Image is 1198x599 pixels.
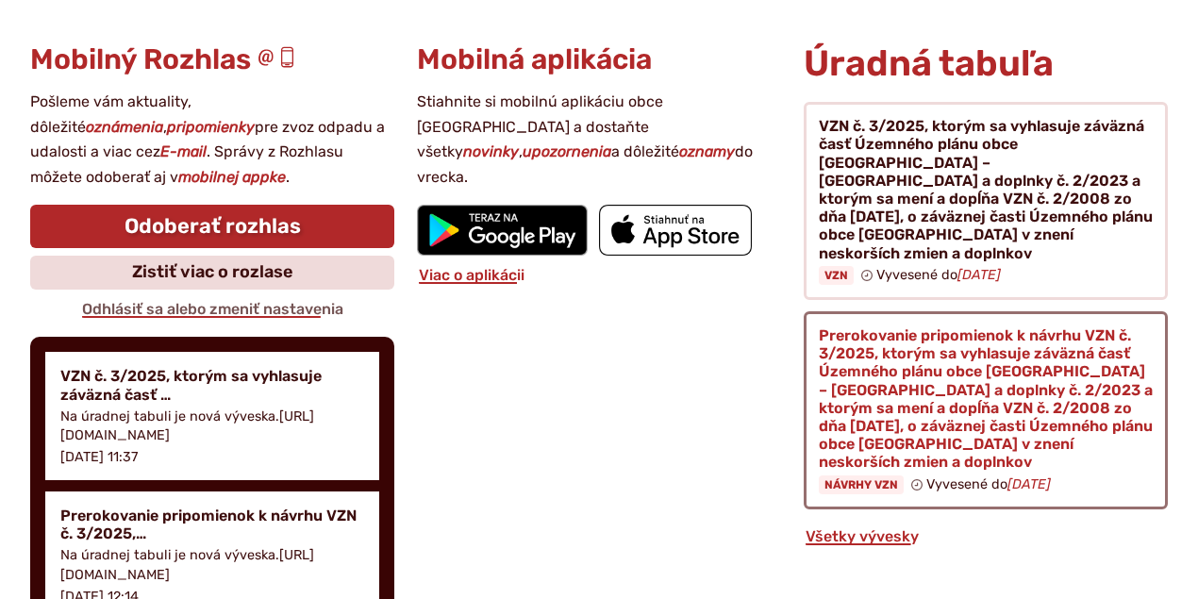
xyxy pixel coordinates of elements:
[30,256,394,290] a: Zistiť viac o rozlase
[60,449,138,465] p: [DATE] 11:37
[30,44,394,75] h3: Mobilný Rozhlas
[679,142,735,160] strong: oznamy
[463,142,519,160] strong: novinky
[45,352,379,480] a: VZN č. 3/2025, ktorým sa vyhlasuje záväzná časť … Na úradnej tabuli je nová výveska.[URL][DOMAIN_...
[417,205,588,256] img: Prejsť na mobilnú aplikáciu Sekule v službe Google Play
[417,44,781,75] h3: Mobilná aplikácia
[804,311,1168,509] a: Prerokovanie pripomienok k návrhu VZN č. 3/2025, ktorým sa vyhlasuje záväzná časť Územného plánu ...
[60,507,364,542] h4: Prerokovanie pripomienok k návrhu VZN č. 3/2025,…
[804,102,1168,300] a: VZN č. 3/2025, ktorým sa vyhlasuje záväzná časť Územného plánu obce [GEOGRAPHIC_DATA] – [GEOGRAPH...
[178,168,286,186] strong: mobilnej appke
[60,367,364,403] h4: VZN č. 3/2025, ktorým sa vyhlasuje záväzná časť …
[60,408,364,445] p: Na úradnej tabuli je nová výveska.[URL][DOMAIN_NAME]
[160,142,207,160] strong: E-mail
[60,546,364,584] p: Na úradnej tabuli je nová výveska.[URL][DOMAIN_NAME]
[523,142,611,160] strong: upozornenia
[417,90,781,190] p: Stiahnite si mobilnú aplikáciu obce [GEOGRAPHIC_DATA] a dostaňte všetky , a dôležité do vrecka.
[80,300,345,318] a: Odhlásiť sa alebo zmeniť nastavenia
[167,118,255,136] strong: pripomienky
[804,44,1168,84] h2: Úradná tabuľa
[599,205,752,256] img: Prejsť na mobilnú aplikáciu Sekule v App Store
[804,527,921,545] a: Všetky vývesky
[417,266,526,284] a: Viac o aplikácii
[86,118,163,136] strong: oznámenia
[30,205,394,248] a: Odoberať rozhlas
[30,90,394,190] p: Pošleme vám aktuality, dôležité , pre zvoz odpadu a udalosti a viac cez . Správy z Rozhlasu môžet...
